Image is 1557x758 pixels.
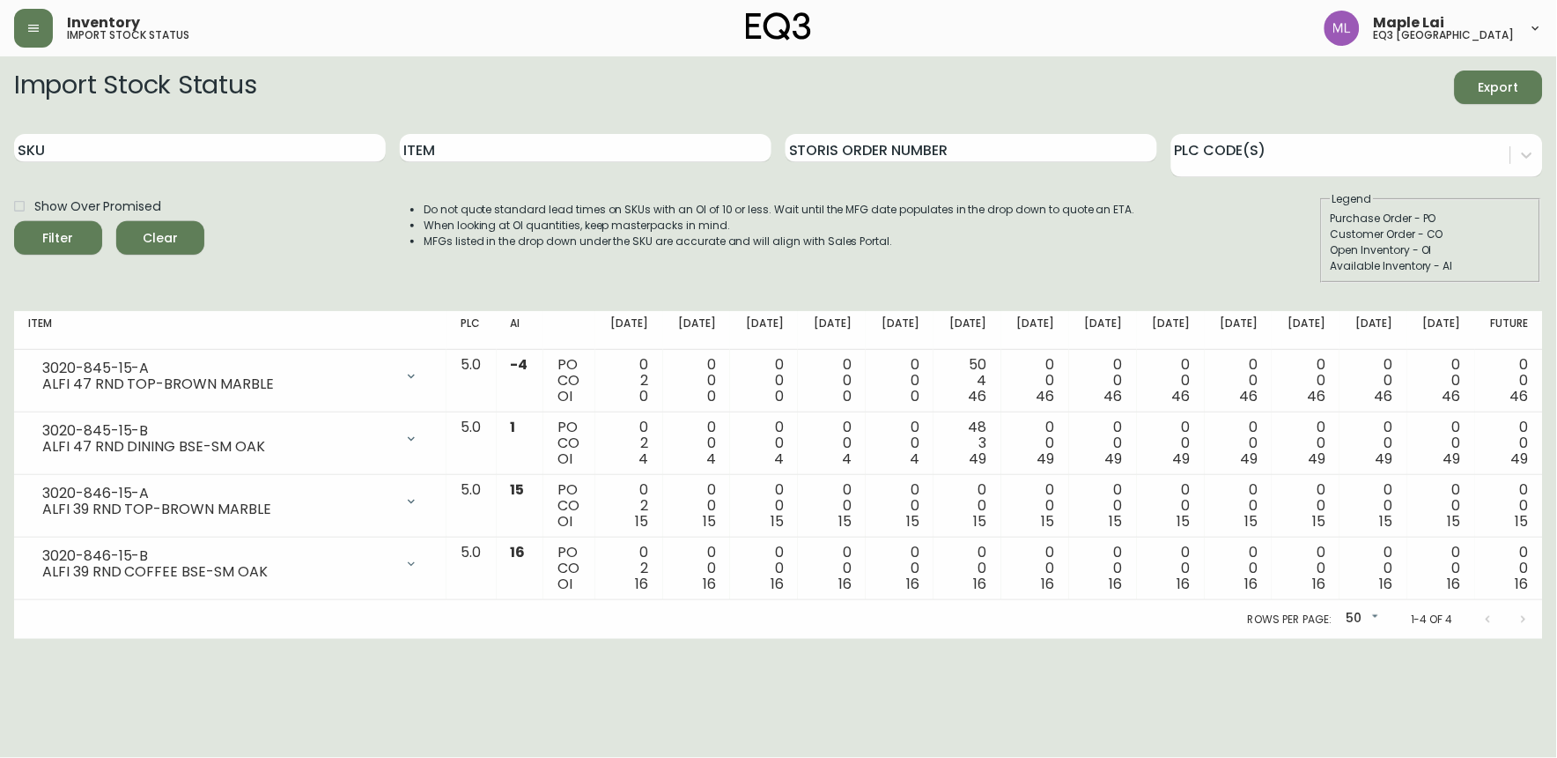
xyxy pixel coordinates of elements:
p: 1-4 of 4 [1411,612,1453,628]
div: PO CO [557,357,581,405]
span: 46 [1510,386,1529,406]
div: 0 0 [1421,545,1461,592]
th: [DATE] [1205,311,1273,350]
th: [DATE] [1272,311,1339,350]
span: 46 [1172,386,1191,406]
span: 15 [906,511,919,531]
div: 0 0 [1354,420,1393,467]
div: 50 [1339,605,1383,634]
span: 0 [775,386,784,406]
div: 0 2 [609,357,649,405]
div: 3020-845-15-B [42,423,394,439]
span: 16 [838,574,852,594]
button: Filter [14,221,102,255]
div: 0 0 [1489,357,1529,405]
span: 0 [640,386,649,406]
th: [DATE] [798,311,866,350]
span: 0 [843,386,852,406]
span: 49 [1240,449,1258,469]
div: 0 0 [880,357,919,405]
button: Clear [116,221,204,255]
div: 0 0 [1015,545,1055,592]
img: logo [746,12,811,41]
span: 49 [1511,449,1529,469]
div: Available Inventory - AI [1331,258,1531,274]
span: 4 [639,449,649,469]
span: 49 [1037,449,1055,469]
div: 0 2 [609,420,649,467]
span: -4 [511,354,528,375]
span: 46 [1239,386,1258,406]
span: 49 [1105,449,1123,469]
div: 0 0 [880,420,919,467]
div: 3020-845-15-A [42,360,394,376]
span: 1 [511,417,516,437]
div: PO CO [557,482,581,530]
th: PLC [446,311,496,350]
div: 0 0 [1219,545,1258,592]
span: Clear [130,227,190,249]
span: 16 [636,574,649,594]
span: 15 [1244,511,1258,531]
div: 0 0 [744,545,784,592]
span: 46 [1037,386,1055,406]
div: 3020-845-15-AALFI 47 RND TOP-BROWN MARBLE [28,357,432,396]
td: 5.0 [446,412,496,475]
span: 15 [974,511,987,531]
div: 0 0 [1219,357,1258,405]
div: 0 2 [609,482,649,530]
div: 0 0 [744,482,784,530]
span: 49 [1173,449,1191,469]
th: Item [14,311,446,350]
div: 0 0 [1151,545,1191,592]
div: 0 0 [1421,482,1461,530]
div: PO CO [557,420,581,467]
span: 16 [1042,574,1055,594]
td: 5.0 [446,538,496,600]
th: [DATE] [1069,311,1137,350]
th: [DATE] [1001,311,1069,350]
th: [DATE] [663,311,731,350]
div: 0 0 [1286,357,1325,405]
div: 0 0 [1489,482,1529,530]
div: 3020-845-15-BALFI 47 RND DINING BSE-SM OAK [28,420,432,458]
div: ALFI 47 RND DINING BSE-SM OAK [42,439,394,455]
span: 16 [1380,574,1393,594]
div: 0 0 [1015,420,1055,467]
div: 0 0 [812,545,852,592]
td: 5.0 [446,475,496,538]
span: 16 [1177,574,1191,594]
img: 61e28cffcf8cc9f4e300d877dd684943 [1325,11,1360,46]
div: 0 0 [1354,357,1393,405]
span: 4 [842,449,852,469]
div: 0 0 [1219,420,1258,467]
span: 4 [910,449,919,469]
div: 0 0 [744,357,784,405]
span: 16 [906,574,919,594]
th: [DATE] [933,311,1001,350]
h5: eq3 [GEOGRAPHIC_DATA] [1374,30,1515,41]
legend: Legend [1331,191,1374,207]
div: ALFI 47 RND TOP-BROWN MARBLE [42,376,394,392]
span: 0 [911,386,919,406]
span: 15 [1177,511,1191,531]
th: [DATE] [1339,311,1407,350]
div: 0 0 [1286,420,1325,467]
div: Purchase Order - PO [1331,211,1531,227]
span: 49 [1308,449,1325,469]
th: [DATE] [1407,311,1475,350]
span: 16 [1448,574,1461,594]
div: PO CO [557,545,581,592]
span: OI [557,511,572,531]
span: 15 [771,511,784,531]
div: 0 0 [1219,482,1258,530]
div: 0 0 [1354,482,1393,530]
th: [DATE] [595,311,663,350]
th: AI [497,311,543,350]
div: Customer Order - CO [1331,227,1531,242]
div: 0 0 [1083,545,1123,592]
span: 15 [1516,511,1529,531]
button: Export [1455,71,1543,104]
span: Inventory [67,16,140,30]
span: 46 [1307,386,1325,406]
